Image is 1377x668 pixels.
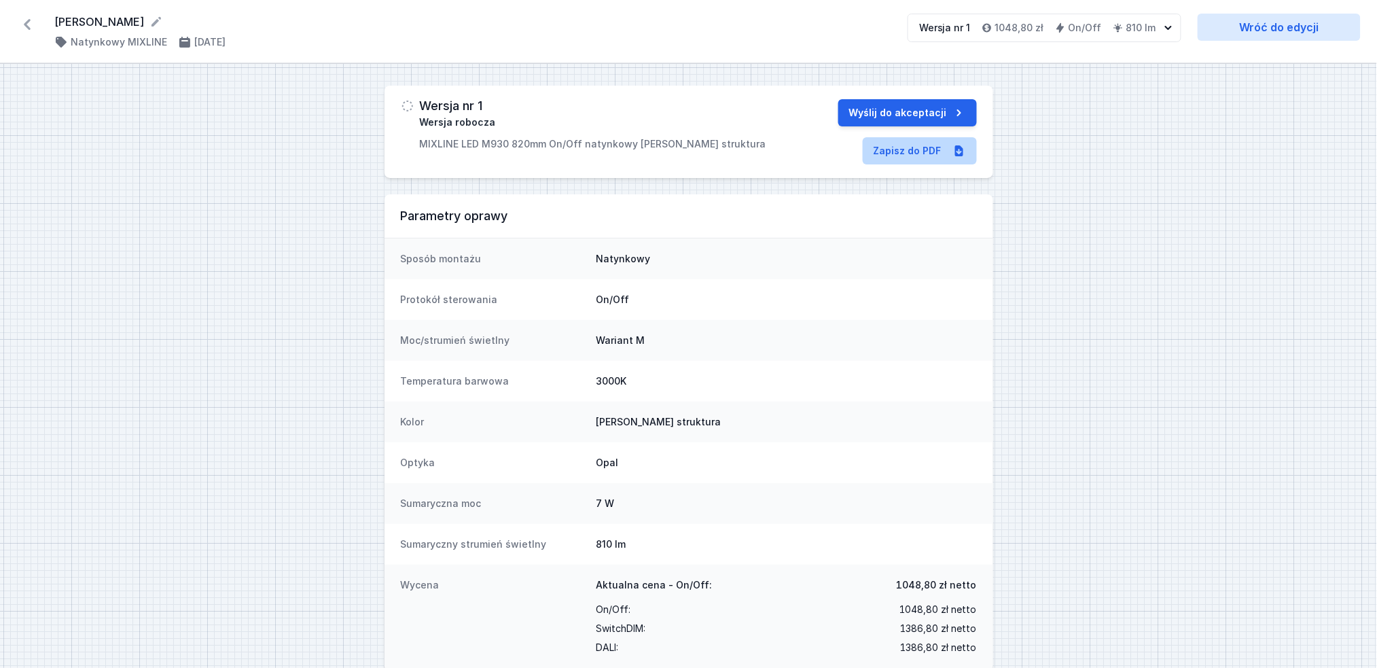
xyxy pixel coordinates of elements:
[863,137,977,164] a: Zapisz do PDF
[596,578,713,592] span: Aktualna cena - On/Off:
[838,99,977,126] button: Wyślij do akceptacji
[596,600,631,619] span: On/Off :
[401,415,586,429] dt: Kolor
[401,252,586,266] dt: Sposób montażu
[908,14,1181,42] button: Wersja nr 11048,80 złOn/Off810 lm
[596,538,977,551] dd: 810 lm
[401,208,977,224] h3: Parametry oprawy
[900,638,977,657] span: 1386,80 zł netto
[1069,21,1102,35] h4: On/Off
[401,99,414,113] img: draft.svg
[401,334,586,347] dt: Moc/strumień świetlny
[919,21,971,35] div: Wersja nr 1
[401,456,586,470] dt: Optyka
[596,252,977,266] dd: Natynkowy
[899,600,977,619] span: 1048,80 zł netto
[420,116,496,129] span: Wersja robocza
[54,14,891,30] form: [PERSON_NAME]
[596,619,646,638] span: SwitchDIM :
[596,456,977,470] dd: Opal
[401,538,586,551] dt: Sumaryczny strumień świetlny
[194,35,226,49] h4: [DATE]
[149,15,163,29] button: Edytuj nazwę projektu
[897,578,977,592] span: 1048,80 zł netto
[596,334,977,347] dd: Wariant M
[596,374,977,388] dd: 3000K
[596,638,619,657] span: DALI :
[1126,21,1156,35] h4: 810 lm
[995,21,1044,35] h4: 1048,80 zł
[1198,14,1361,41] a: Wróć do edycji
[596,415,977,429] dd: [PERSON_NAME] struktura
[420,137,766,151] p: MIXLINE LED M930 820mm On/Off natynkowy [PERSON_NAME] struktura
[401,497,586,510] dt: Sumaryczna moc
[596,293,977,306] dd: On/Off
[401,293,586,306] dt: Protokół sterowania
[71,35,167,49] h4: Natynkowy MIXLINE
[401,578,586,657] dt: Wycena
[596,497,977,510] dd: 7 W
[420,99,483,113] h3: Wersja nr 1
[900,619,977,638] span: 1386,80 zł netto
[401,374,586,388] dt: Temperatura barwowa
